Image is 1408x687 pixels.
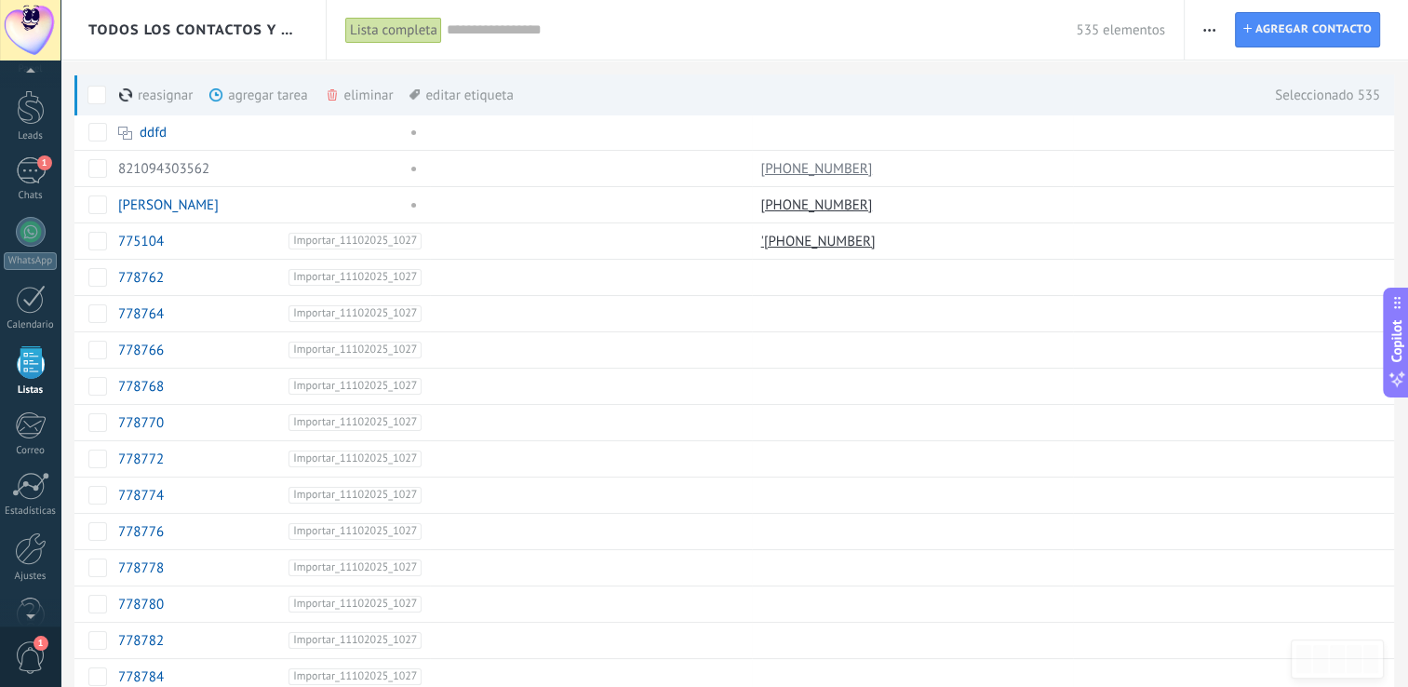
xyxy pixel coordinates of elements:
[118,269,164,287] a: 778762
[288,269,422,286] span: Importar_11102025_1027
[288,596,422,613] span: Importar_11102025_1027
[118,305,164,323] a: 778764
[118,196,219,214] a: [PERSON_NAME]
[288,487,422,504] span: Importar_11102025_1027
[118,233,164,250] a: 775104
[118,668,164,686] a: 778784
[1196,12,1223,47] button: Más
[88,21,300,39] span: Todos los contactos y empresas
[345,17,442,44] div: Lista completa
[118,632,164,650] a: 778782
[1256,74,1380,115] div: Seleccionado 535
[288,414,422,431] span: Importar_11102025_1027
[761,233,879,249] a: '[PHONE_NUMBER]
[288,668,422,685] span: Importar_11102025_1027
[1255,13,1372,47] span: Agregar contacto
[4,571,58,583] div: Ajustes
[1235,12,1380,47] a: Agregar contacto
[288,523,422,540] span: Importar_11102025_1027
[118,523,164,541] a: 778776
[119,74,256,115] div: reasignar
[4,384,58,397] div: Listas
[4,130,58,142] div: Leads
[118,160,209,178] a: 821094303562
[288,378,422,395] span: Importar_11102025_1027
[118,559,164,577] a: 778778
[288,342,422,358] span: Importar_11102025_1027
[209,74,370,115] div: agregar tarea
[118,378,164,396] a: 778768
[140,124,167,141] a: ddfd
[4,252,57,270] div: WhatsApp
[288,632,422,649] span: Importar_11102025_1027
[1388,320,1406,363] span: Copilot
[118,451,164,468] a: 778772
[288,559,422,576] span: Importar_11102025_1027
[4,445,58,457] div: Correo
[288,451,422,467] span: Importar_11102025_1027
[118,342,164,359] a: 778766
[118,487,164,505] a: 778774
[4,319,58,331] div: Calendario
[34,636,48,651] span: 1
[761,160,877,177] a: [PHONE_NUMBER]
[288,305,422,322] span: Importar_11102025_1027
[118,414,164,432] a: 778770
[761,196,877,213] a: [PHONE_NUMBER]
[118,596,164,613] a: 778780
[325,74,457,115] div: eliminar
[37,155,52,170] span: 1
[1076,21,1164,39] span: 535 elementos
[4,190,58,202] div: Chats
[409,74,513,115] div: editar etiqueta
[288,233,422,249] span: Importar_11102025_1027
[4,505,58,518] div: Estadísticas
